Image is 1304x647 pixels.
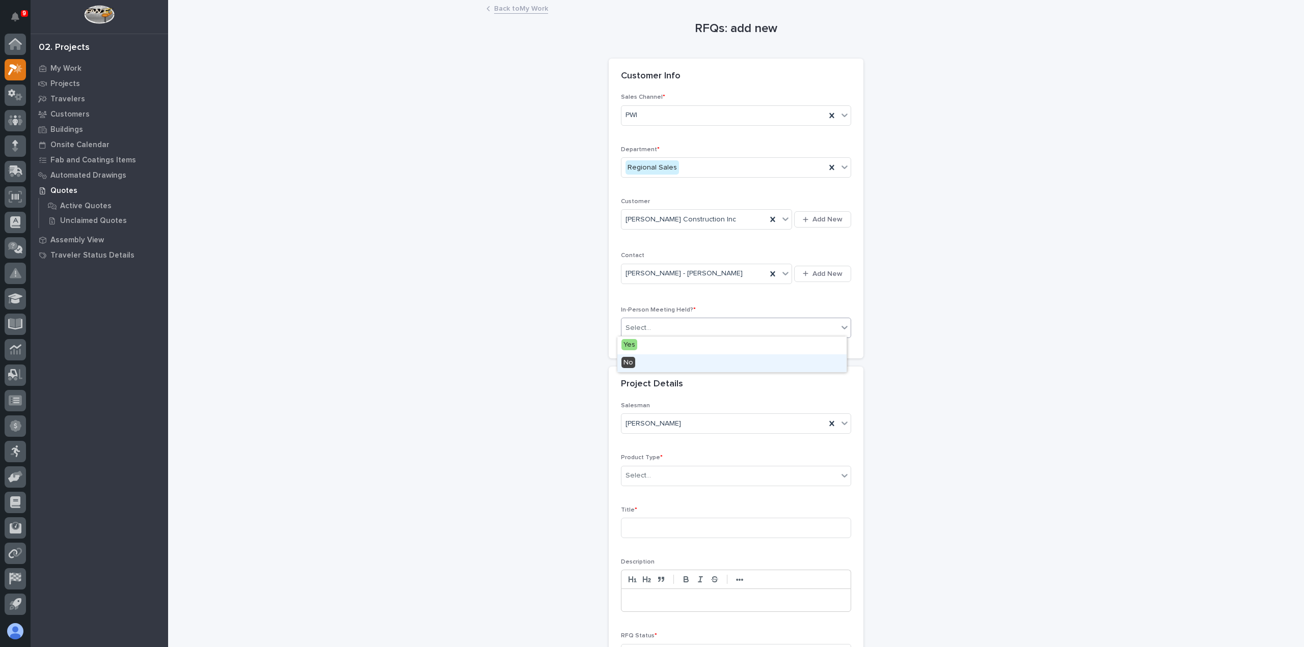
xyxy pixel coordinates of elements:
[50,236,104,245] p: Assembly View
[50,64,81,73] p: My Work
[609,21,863,36] h1: RFQs: add new
[31,247,168,263] a: Traveler Status Details
[50,251,134,260] p: Traveler Status Details
[31,122,168,137] a: Buildings
[494,2,548,14] a: Back toMy Work
[31,183,168,198] a: Quotes
[31,137,168,152] a: Onsite Calendar
[50,140,110,150] p: Onsite Calendar
[617,336,847,354] div: Yes
[31,76,168,91] a: Projects
[621,357,635,368] span: No
[31,91,168,106] a: Travelers
[60,202,112,211] p: Active Quotes
[84,5,114,24] img: Workspace Logo
[626,268,743,279] span: [PERSON_NAME] - [PERSON_NAME]
[5,621,26,642] button: users-avatar
[626,214,736,225] span: [PERSON_NAME] Construction Inc
[732,573,747,585] button: •••
[621,633,657,639] span: RFQ Status
[621,559,655,565] span: Description
[31,106,168,122] a: Customers
[31,167,168,183] a: Automated Drawings
[31,232,168,247] a: Assembly View
[39,213,168,228] a: Unclaimed Quotes
[13,12,26,29] div: Notifications9
[50,171,126,180] p: Automated Drawings
[50,156,136,165] p: Fab and Coatings Items
[621,252,644,259] span: Contact
[794,211,851,228] button: Add New
[50,79,80,89] p: Projects
[617,354,847,372] div: No
[621,507,637,513] span: Title
[621,379,683,390] h2: Project Details
[736,576,744,584] strong: •••
[621,307,696,313] span: In-Person Meeting Held?
[621,403,650,409] span: Salesman
[621,71,681,82] h2: Customer Info
[39,199,168,213] a: Active Quotes
[626,323,651,333] div: Select...
[50,186,77,195] p: Quotes
[5,6,26,27] button: Notifications
[812,215,843,224] span: Add New
[626,470,651,481] div: Select...
[39,42,90,53] div: 02. Projects
[31,152,168,167] a: Fab and Coatings Items
[794,266,851,282] button: Add New
[50,95,85,104] p: Travelers
[621,339,637,350] span: Yes
[31,61,168,76] a: My Work
[621,94,665,100] span: Sales Channel
[812,269,843,278] span: Add New
[621,455,663,461] span: Product Type
[621,147,660,153] span: Department
[60,216,127,226] p: Unclaimed Quotes
[50,125,83,134] p: Buildings
[22,10,26,17] p: 9
[626,160,679,175] div: Regional Sales
[621,199,650,205] span: Customer
[626,110,637,121] span: PWI
[626,418,681,429] span: [PERSON_NAME]
[50,110,90,119] p: Customers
